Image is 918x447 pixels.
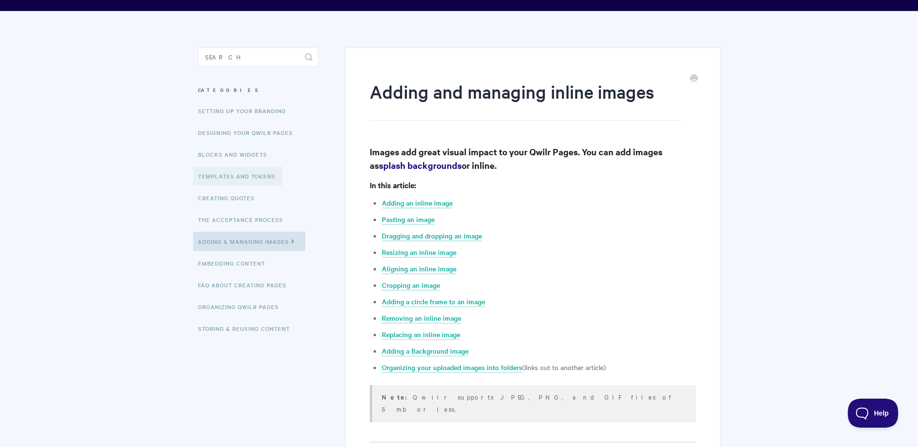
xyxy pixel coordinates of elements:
[382,280,440,291] a: Cropping an image
[382,264,456,274] a: Aligning an inline image
[848,399,899,428] iframe: Toggle Customer Support
[370,179,416,190] strong: In this article:
[690,74,698,84] a: Print this Article
[198,297,286,316] a: Organizing Qwilr Pages
[382,313,461,324] a: Removing an inline image
[198,210,290,229] a: The Acceptance Process
[193,166,283,186] a: Templates and Tokens
[382,362,522,373] a: Organizing your uploaded images into folders
[198,275,294,295] a: FAQ About Creating Pages
[382,346,468,357] a: Adding a Background image
[198,101,293,120] a: Setting up your Branding
[198,188,262,208] a: Creating Quotes
[382,198,452,209] a: Adding an inline image
[379,159,462,171] a: splash backgrounds
[382,392,413,402] strong: Note:
[193,232,305,251] a: Adding & Managing Images
[382,361,695,373] li: (links out to another article)
[198,81,318,99] h3: Categories
[382,231,482,241] a: Dragging and dropping an image
[198,145,274,164] a: Blocks and Widgets
[198,47,318,67] input: Search
[198,319,297,338] a: Storing & Reusing Content
[382,329,460,340] a: Replacing an inline image
[198,253,272,273] a: Embedding Content
[382,247,456,258] a: Resizing an inline image
[382,214,435,225] a: Pasting an image
[198,123,300,142] a: Designing Your Qwilr Pages
[370,145,695,172] h3: Images add great visual impact to your Qwilr Pages. You can add images as or inline.
[382,391,683,415] p: Qwilr supports JPEG, PNG, and GIF files of 5 mb or less.
[370,79,681,121] h1: Adding and managing inline images
[382,297,485,307] a: Adding a circle frame to an image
